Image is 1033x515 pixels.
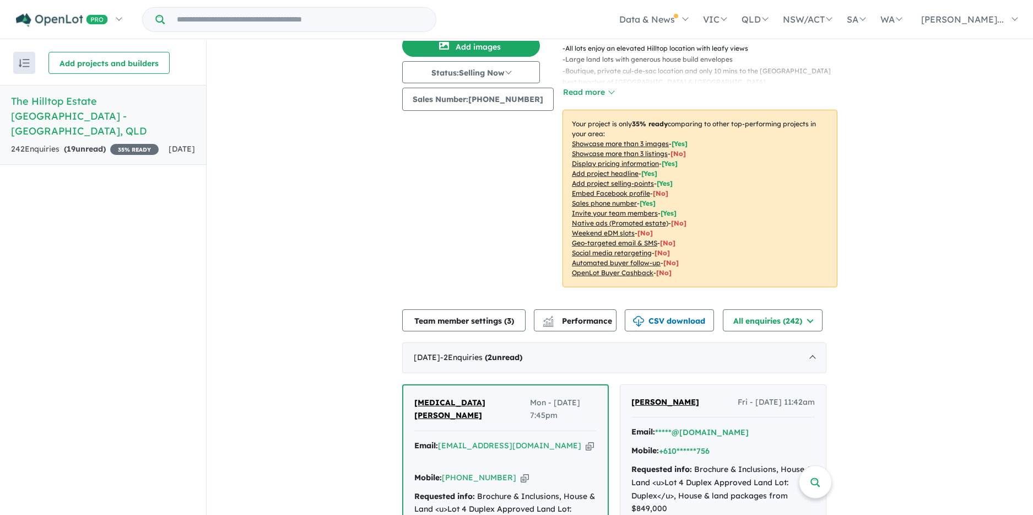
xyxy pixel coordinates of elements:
[631,427,655,437] strong: Email:
[572,149,668,158] u: Showcase more than 3 listings
[640,199,656,207] span: [ Yes ]
[738,396,815,409] span: Fri - [DATE] 11:42am
[11,94,195,138] h5: The Hilltop Estate [GEOGRAPHIC_DATA] - [GEOGRAPHIC_DATA] , QLD
[631,446,659,455] strong: Mobile:
[16,13,108,27] img: Openlot PRO Logo White
[633,316,644,327] img: download icon
[110,144,159,155] span: 35 % READY
[661,209,677,217] span: [ Yes ]
[488,352,492,362] span: 2
[572,219,668,227] u: Native ads (Promoted estate)
[414,398,485,421] span: [MEDICAL_DATA][PERSON_NAME]
[921,14,1004,25] span: [PERSON_NAME]...
[723,309,823,331] button: All enquiries (242)
[167,8,434,31] input: Try estate name, suburb, builder or developer
[625,309,714,331] button: CSV download
[563,54,846,65] p: - Large land lots with generous house build envelopes
[655,249,670,257] span: [No]
[402,309,526,331] button: Team member settings (3)
[672,140,688,148] span: [ Yes ]
[632,120,668,128] b: 35 % ready
[440,352,522,362] span: - 2 Enquir ies
[64,144,106,154] strong: ( unread)
[563,86,614,99] button: Read more
[402,342,826,373] div: [DATE]
[48,52,170,74] button: Add projects and builders
[653,189,668,197] span: [ No ]
[572,169,639,178] u: Add project headline
[414,491,475,501] strong: Requested info:
[572,209,658,217] u: Invite your team members
[402,35,540,57] button: Add images
[414,396,530,423] a: [MEDICAL_DATA][PERSON_NAME]
[572,189,650,197] u: Embed Facebook profile
[637,229,653,237] span: [No]
[521,472,529,484] button: Copy
[572,159,659,168] u: Display pricing information
[507,316,511,326] span: 3
[572,269,653,277] u: OpenLot Buyer Cashback
[657,179,673,187] span: [ Yes ]
[543,319,554,326] img: bar-chart.svg
[530,396,597,423] span: Mon - [DATE] 7:45pm
[641,169,657,178] span: [ Yes ]
[563,110,837,287] p: Your project is only comparing to other top-performing projects in your area: - - - - - - - - - -...
[414,473,442,482] strong: Mobile:
[572,229,635,237] u: Weekend eDM slots
[670,149,686,158] span: [ No ]
[671,219,686,227] span: [No]
[19,59,30,67] img: sort.svg
[402,88,554,111] button: Sales Number:[PHONE_NUMBER]
[572,259,661,267] u: Automated buyer follow-up
[572,239,657,247] u: Geo-targeted email & SMS
[631,464,692,474] strong: Requested info:
[485,352,522,362] strong: ( unread)
[442,473,516,482] a: [PHONE_NUMBER]
[660,239,675,247] span: [No]
[572,199,637,207] u: Sales phone number
[11,143,159,156] div: 242 Enquir ies
[543,316,553,322] img: line-chart.svg
[662,159,678,168] span: [ Yes ]
[586,440,594,452] button: Copy
[663,259,679,267] span: [No]
[656,269,672,277] span: [No]
[402,61,540,83] button: Status:Selling Now
[414,441,438,450] strong: Email:
[544,316,612,326] span: Performance
[563,43,846,54] p: - All lots enjoy an elevated Hilltop location with leafy views
[169,144,195,154] span: [DATE]
[534,309,616,331] button: Performance
[67,144,75,154] span: 19
[563,66,846,88] p: - Boutique, private cul-de-sac location and only 10 mins to the [GEOGRAPHIC_DATA] best beaches of...
[631,397,699,407] span: [PERSON_NAME]
[572,179,654,187] u: Add project selling-points
[572,140,669,148] u: Showcase more than 3 images
[631,396,699,409] a: [PERSON_NAME]
[438,441,581,450] a: [EMAIL_ADDRESS][DOMAIN_NAME]
[572,249,652,257] u: Social media retargeting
